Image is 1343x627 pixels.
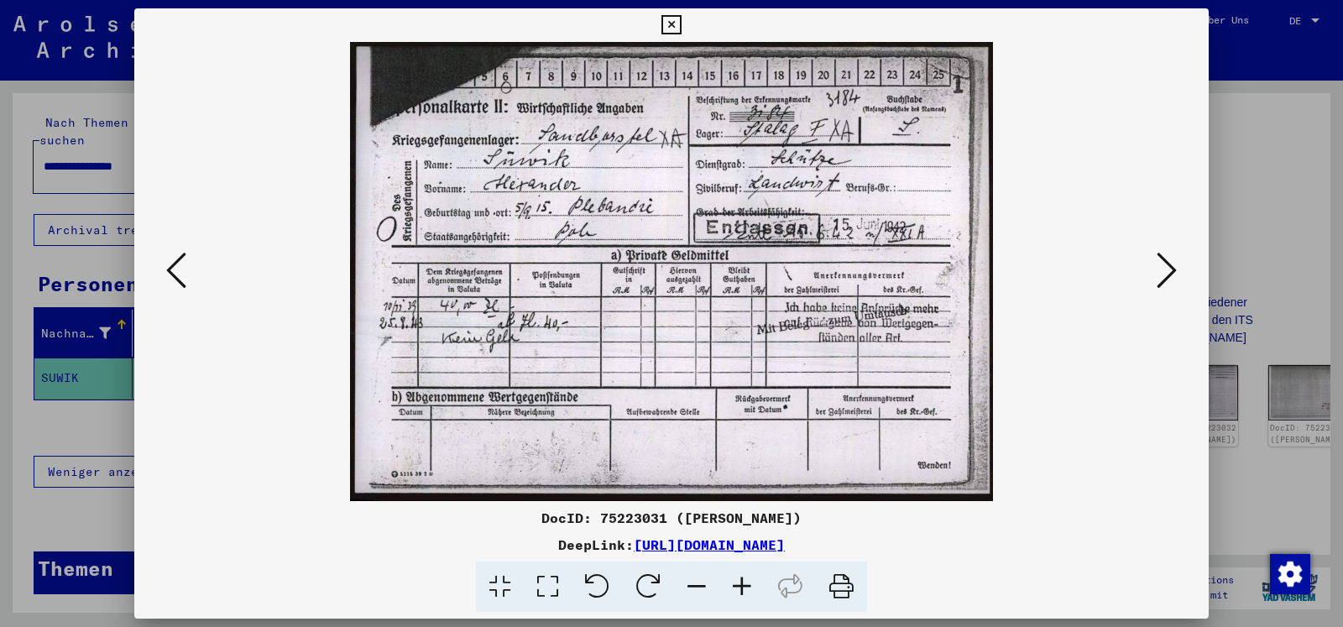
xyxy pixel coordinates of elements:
img: 001.jpg [191,42,1152,501]
div: DocID: 75223031 ([PERSON_NAME]) [134,508,1209,528]
div: Zustimmung ändern [1269,553,1309,593]
a: [URL][DOMAIN_NAME] [634,536,785,553]
div: DeepLink: [134,535,1209,555]
img: Zustimmung ändern [1270,554,1310,594]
